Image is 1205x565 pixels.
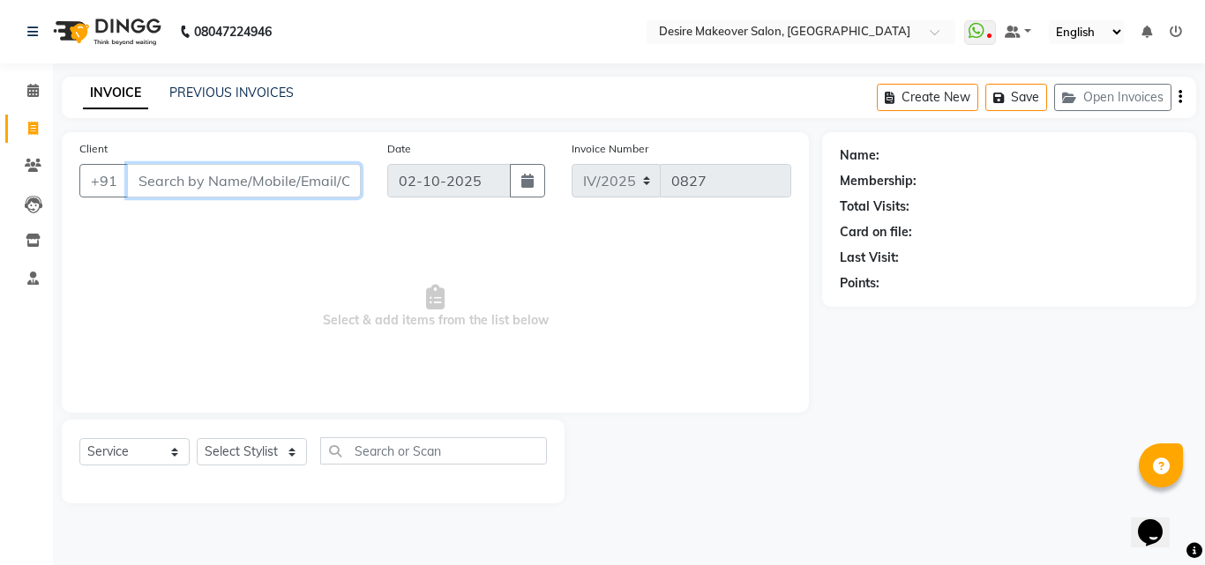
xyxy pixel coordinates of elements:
[572,141,648,157] label: Invoice Number
[840,172,917,190] div: Membership:
[83,78,148,109] a: INVOICE
[194,7,272,56] b: 08047224946
[877,84,978,111] button: Create New
[45,7,166,56] img: logo
[840,249,899,267] div: Last Visit:
[79,164,129,197] button: +91
[1131,494,1187,547] iframe: chat widget
[840,146,879,165] div: Name:
[79,219,791,395] span: Select & add items from the list below
[840,197,909,216] div: Total Visits:
[320,437,547,465] input: Search or Scan
[387,141,411,157] label: Date
[985,84,1047,111] button: Save
[1054,84,1171,111] button: Open Invoices
[169,85,294,100] a: PREVIOUS INVOICES
[840,223,912,242] div: Card on file:
[840,274,879,293] div: Points:
[127,164,361,197] input: Search by Name/Mobile/Email/Code
[79,141,108,157] label: Client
